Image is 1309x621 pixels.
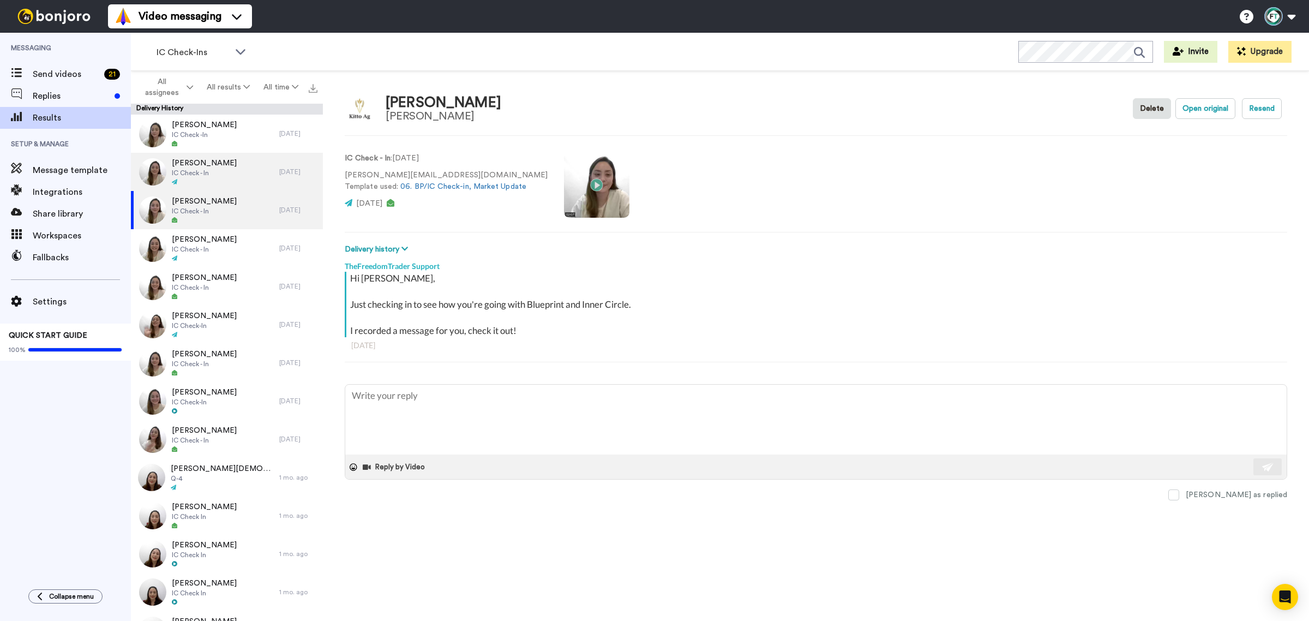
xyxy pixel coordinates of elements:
[172,169,237,177] span: IC Check - In
[356,200,382,207] span: [DATE]
[139,502,166,529] img: 76292b6b-5e3d-4929-a20c-a0687fde8d24-thumb.jpg
[172,589,237,598] span: IC Check In
[33,164,131,177] span: Message template
[131,535,323,573] a: [PERSON_NAME]IC Check In1 mo. ago
[172,234,237,245] span: [PERSON_NAME]
[139,9,221,24] span: Video messaging
[33,207,131,220] span: Share library
[140,76,184,98] span: All assignees
[131,115,323,153] a: [PERSON_NAME]IC Check -In[DATE]
[279,168,317,176] div: [DATE]
[172,349,237,360] span: [PERSON_NAME]
[172,512,237,521] span: IC Check In
[131,458,323,497] a: [PERSON_NAME][DEMOGRAPHIC_DATA]Q-41 mo. ago
[131,497,323,535] a: [PERSON_NAME]IC Check In1 mo. ago
[157,46,230,59] span: IC Check-Ins
[28,589,103,604] button: Collapse menu
[345,170,548,193] p: [PERSON_NAME][EMAIL_ADDRESS][DOMAIN_NAME] Template used:
[362,459,428,475] button: Reply by Video
[345,243,411,255] button: Delivery history
[279,359,317,367] div: [DATE]
[279,397,317,405] div: [DATE]
[257,77,305,97] button: All time
[350,272,1284,337] div: Hi [PERSON_NAME], Just checking in to see how you're going with Blueprint and Inner Circle. I rec...
[139,196,166,224] img: a8a43c68-ad22-4d6e-b8b1-da1e92d16b41-thumb.jpg
[345,255,1287,272] div: TheFreedomTrader Support
[131,306,323,344] a: [PERSON_NAME]IC Check-In[DATE]
[139,540,166,568] img: 6640bf33-88eb-4867-bcae-4da03f5d28b4-thumb.jpg
[115,8,132,25] img: vm-color.svg
[139,158,166,186] img: b1400415-7ac9-4f05-a17e-9f9d1a83215a-thumb.jpg
[1186,489,1287,500] div: [PERSON_NAME] as replied
[33,295,131,308] span: Settings
[139,235,166,262] img: 1f8663af-f91c-42b5-8a47-af8bb18f23b8-thumb.jpg
[1133,98,1171,119] button: Delete
[131,191,323,229] a: [PERSON_NAME]IC Check - In[DATE]
[279,511,317,520] div: 1 mo. ago
[139,426,166,453] img: 663e52e8-f565-45a3-8e7f-abb54c1a3c69-thumb.jpg
[279,435,317,444] div: [DATE]
[279,473,317,482] div: 1 mo. ago
[131,104,323,115] div: Delivery History
[9,332,87,339] span: QUICK START GUIDE
[172,398,237,407] span: IC Check-In
[279,320,317,329] div: [DATE]
[345,153,548,164] p: : [DATE]
[1164,41,1217,63] a: Invite
[172,436,237,445] span: IC Check - In
[49,592,94,601] span: Collapse menu
[131,344,323,382] a: [PERSON_NAME]IC Check - In[DATE]
[172,272,237,283] span: [PERSON_NAME]
[33,186,131,199] span: Integrations
[131,382,323,420] a: [PERSON_NAME]IC Check-In[DATE]
[133,72,200,103] button: All assignees
[172,245,237,254] span: IC Check - In
[279,588,317,596] div: 1 mo. ago
[139,578,166,606] img: 565b2eb0-1329-4475-abfd-a828ea7d0c7f-thumb.jpg
[172,501,237,512] span: [PERSON_NAME]
[131,229,323,267] a: [PERSON_NAME]IC Check - In[DATE]
[139,120,166,147] img: bb67cb27-31b5-4fe2-8294-096965c2d4d4-thumb.jpg
[172,120,237,130] span: [PERSON_NAME]
[1228,41,1292,63] button: Upgrade
[400,183,526,190] a: 06. BP/IC Check-in, Market Update
[131,573,323,611] a: [PERSON_NAME]IC Check In1 mo. ago
[13,9,95,24] img: bj-logo-header-white.svg
[279,244,317,253] div: [DATE]
[172,196,237,207] span: [PERSON_NAME]
[139,273,166,300] img: 443baf7e-df17-4094-851c-451d28356469-thumb.jpg
[279,129,317,138] div: [DATE]
[386,110,501,122] div: [PERSON_NAME]
[172,158,237,169] span: [PERSON_NAME]
[172,207,237,216] span: IC Check - In
[33,229,131,242] span: Workspaces
[172,551,237,559] span: IC Check In
[172,540,237,551] span: [PERSON_NAME]
[139,311,166,338] img: 2892b56c-d96e-499a-82fb-12fcafe730a5-thumb.jpg
[138,464,165,491] img: c14b041a-d09a-46d9-ab4e-c5ba3e643c1b-thumb.jpg
[279,550,317,558] div: 1 mo. ago
[172,360,237,368] span: IC Check - In
[1175,98,1235,119] button: Open original
[200,77,256,97] button: All results
[33,68,100,81] span: Send videos
[172,425,237,436] span: [PERSON_NAME]
[9,345,26,354] span: 100%
[131,267,323,306] a: [PERSON_NAME]IC Check - In[DATE]
[171,474,274,483] span: Q-4
[171,463,274,474] span: [PERSON_NAME][DEMOGRAPHIC_DATA]
[1242,98,1282,119] button: Resend
[1272,584,1298,610] div: Open Intercom Messenger
[279,282,317,291] div: [DATE]
[172,283,237,292] span: IC Check - In
[345,94,375,124] img: Image of Tanya Kitto
[172,387,237,398] span: [PERSON_NAME]
[104,69,120,80] div: 21
[172,321,237,330] span: IC Check-In
[172,130,237,139] span: IC Check -In
[172,578,237,589] span: [PERSON_NAME]
[33,111,131,124] span: Results
[131,420,323,458] a: [PERSON_NAME]IC Check - In[DATE]
[309,84,317,93] img: export.svg
[351,340,1281,351] div: [DATE]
